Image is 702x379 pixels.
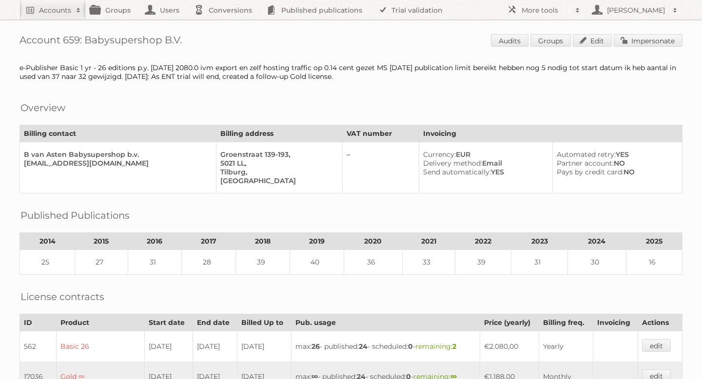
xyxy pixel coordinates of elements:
h2: More tools [522,5,570,15]
div: YES [557,150,674,159]
td: 39 [236,250,290,275]
th: Actions [638,314,682,331]
th: 2019 [290,233,344,250]
th: 2017 [182,233,236,250]
td: €2.080,00 [480,331,539,362]
th: Invoicing [593,314,638,331]
div: [EMAIL_ADDRESS][DOMAIN_NAME] [24,159,208,168]
th: End date [193,314,237,331]
th: Billed Up to [237,314,292,331]
th: Start date [144,314,193,331]
div: NO [557,159,674,168]
div: [GEOGRAPHIC_DATA] [220,176,334,185]
span: Send automatically: [423,168,491,176]
td: 31 [128,250,182,275]
th: 2024 [567,233,626,250]
span: Delivery method: [423,159,482,168]
strong: 2 [452,342,456,351]
div: Email [423,159,545,168]
a: Groups [530,34,571,47]
div: EUR [423,150,545,159]
th: 2020 [344,233,402,250]
td: 33 [402,250,455,275]
a: Audits [491,34,528,47]
td: Basic 26 [56,331,144,362]
td: 27 [75,250,128,275]
th: Billing contact [20,125,216,142]
a: edit [642,339,671,352]
td: 40 [290,250,344,275]
th: Price (yearly) [480,314,539,331]
td: [DATE] [193,331,237,362]
th: VAT number [342,125,419,142]
th: 2022 [455,233,511,250]
div: e-Publisher Basic 1 yr - 26 editions p.y. [DATE] 2080.0 ivm export en zelf hosting traffic op 0.1... [19,63,682,81]
td: 31 [511,250,567,275]
th: ID [20,314,57,331]
h1: Account 659: Babysupershop B.V. [19,34,682,49]
th: Billing freq. [539,314,593,331]
th: Product [56,314,144,331]
a: Impersonate [614,34,682,47]
td: Yearly [539,331,593,362]
div: B van Asten Babysupershop b.v. [24,150,208,159]
th: 2025 [626,233,682,250]
th: 2023 [511,233,567,250]
span: Currency: [423,150,456,159]
th: 2014 [20,233,75,250]
th: 2018 [236,233,290,250]
span: Partner account: [557,159,614,168]
span: Automated retry: [557,150,616,159]
th: 2016 [128,233,182,250]
td: max: - published: - scheduled: - [292,331,480,362]
td: 30 [567,250,626,275]
strong: 24 [359,342,368,351]
td: 16 [626,250,682,275]
td: 562 [20,331,57,362]
h2: License contracts [20,289,104,304]
th: 2015 [75,233,128,250]
td: [DATE] [237,331,292,362]
h2: Published Publications [20,208,130,223]
td: 25 [20,250,75,275]
div: Groenstraat 139-193, [220,150,334,159]
div: Tilburg, [220,168,334,176]
td: 36 [344,250,402,275]
td: 28 [182,250,236,275]
h2: [PERSON_NAME] [604,5,668,15]
td: [DATE] [144,331,193,362]
a: Edit [573,34,612,47]
td: 39 [455,250,511,275]
div: NO [557,168,674,176]
strong: 26 [312,342,320,351]
th: Pub. usage [292,314,480,331]
th: Invoicing [419,125,682,142]
th: Billing address [216,125,342,142]
h2: Overview [20,100,65,115]
span: Pays by credit card: [557,168,624,176]
span: remaining: [415,342,456,351]
td: – [342,142,419,193]
th: 2021 [402,233,455,250]
div: 5021 LL, [220,159,334,168]
strong: 0 [408,342,413,351]
div: YES [423,168,545,176]
h2: Accounts [39,5,71,15]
